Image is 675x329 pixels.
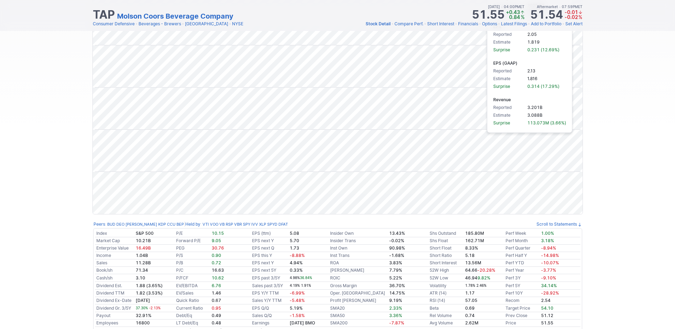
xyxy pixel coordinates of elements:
td: Perf 5Y [504,282,540,290]
a: 2.54 [541,298,551,303]
b: 1.46 [212,290,221,296]
td: 52W High [428,267,464,274]
small: 1.78% 2.46% [465,284,487,288]
a: Financials [458,20,478,27]
td: Income [95,252,134,259]
td: Insider Own [329,230,388,237]
a: 1.88 (3.65%) [136,283,163,288]
small: 4.98% [290,276,312,280]
td: Sales [95,259,134,267]
span: Aftermarket 07:59PM ET [537,4,583,10]
td: Current Ratio [175,304,210,312]
td: Book/sh [95,267,134,274]
td: Perf Quarter [504,245,540,252]
small: 4.19% 1.91% [290,284,311,288]
a: Short Ratio [430,253,452,258]
span: -28.92% [541,290,559,296]
a: Target Price [506,305,530,311]
td: ROA [329,259,388,267]
a: Latest Filings [501,20,527,27]
b: 3.10 [136,275,145,280]
td: EPS next Q [251,245,288,252]
a: Payout [96,313,110,318]
p: Revenue [493,91,527,103]
span: • [528,20,530,27]
a: Dividend TTM [96,290,124,296]
td: Profit [PERSON_NAME] [329,297,388,304]
span: % [578,14,582,20]
p: 2.13 [527,67,566,75]
a: SPY [243,221,250,228]
td: P/FCF [175,274,210,282]
a: 37.30% -2.13% [136,305,161,310]
td: EPS next Y [251,259,288,267]
a: VBR [234,221,242,228]
span: • [424,20,426,27]
td: EPS (ttm) [251,230,288,237]
b: 0.67 [212,298,221,303]
a: IVV [251,221,258,228]
span: -3.77% [541,267,556,273]
p: Surprise [493,120,527,127]
b: 11.28B [136,260,151,265]
b: 57.05 [465,298,477,303]
td: Price [504,320,540,327]
p: Surprise [493,83,527,90]
p: Reported [493,104,527,111]
p: Estimate [493,112,527,119]
b: 7.79% [389,267,402,273]
span: • [455,20,457,27]
a: Consumer Defensive [93,20,135,27]
td: LT Debt/Eq [175,320,210,327]
a: [GEOGRAPHIC_DATA] [185,20,228,27]
span: 2.33% [389,305,402,311]
b: 64.66 [465,267,495,273]
span: 37.30% [136,306,148,310]
span: 34.14% [541,283,557,288]
span: Compare Perf. [394,21,423,26]
span: 9.05 [212,238,221,243]
td: SMA200 [329,320,388,327]
span: Latest Filings [501,21,527,26]
b: 36.70% [389,283,405,288]
span: -2.13% [149,306,161,310]
b: 5.22% [389,275,402,280]
span: -10.07% [541,260,559,265]
span: -20.28% [477,267,495,273]
a: Dividend Est. [96,283,122,288]
span: 54.10 [541,305,553,311]
td: Inst Own [329,245,388,252]
div: | : [184,221,288,228]
b: 90.98% [389,245,405,251]
td: Perf 10Y [504,290,540,297]
td: Forward P/E [175,237,210,245]
a: Short Float [430,245,451,251]
td: RSI (14) [428,297,464,304]
b: 71.34 [136,267,148,273]
td: Quick Ratio [175,297,210,304]
td: Insider Trans [329,237,388,245]
a: VOO [210,221,218,228]
td: Cash/sh [95,274,134,282]
b: 0.74 [465,313,475,318]
b: 185.80M [465,231,484,236]
a: Peers [94,221,105,227]
a: 13.56M [465,260,481,265]
b: 16800 [136,320,150,325]
td: Avg Volume [428,320,464,327]
td: Shs Float [428,237,464,245]
td: Inst Trans [329,252,388,259]
h1: TAP [93,9,115,20]
td: Perf 3Y [504,274,540,282]
p: 2.05 [527,31,566,38]
a: Molson Coors Beverage Company [117,11,233,21]
a: [DATE] [136,298,150,303]
td: EPS next Y [251,237,288,245]
a: Recom [506,298,520,303]
p: 3.088B [527,112,566,119]
td: Sales Y/Y TTM [251,297,288,304]
td: Shs Outstand [428,230,464,237]
span: 3.36% [389,313,402,318]
td: [PERSON_NAME] [329,267,388,274]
